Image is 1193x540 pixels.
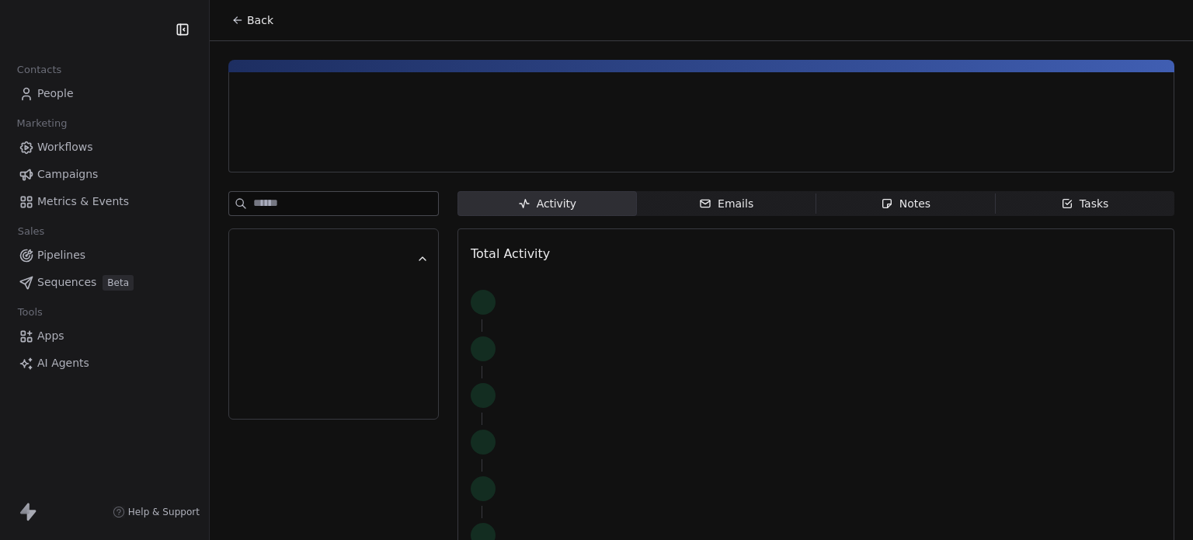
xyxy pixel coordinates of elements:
[12,270,197,295] a: SequencesBeta
[699,196,753,212] div: Emails
[12,81,197,106] a: People
[103,275,134,291] span: Beta
[12,134,197,160] a: Workflows
[222,6,283,34] button: Back
[11,220,51,243] span: Sales
[12,323,197,349] a: Apps
[12,350,197,376] a: AI Agents
[881,196,930,212] div: Notes
[37,85,74,102] span: People
[1061,196,1109,212] div: Tasks
[37,166,98,183] span: Campaigns
[12,189,197,214] a: Metrics & Events
[12,162,197,187] a: Campaigns
[12,242,197,268] a: Pipelines
[37,193,129,210] span: Metrics & Events
[37,139,93,155] span: Workflows
[37,355,89,371] span: AI Agents
[247,12,273,28] span: Back
[113,506,200,518] a: Help & Support
[11,301,49,324] span: Tools
[37,274,96,291] span: Sequences
[471,246,550,261] span: Total Activity
[37,328,64,344] span: Apps
[10,58,68,82] span: Contacts
[10,112,74,135] span: Marketing
[128,506,200,518] span: Help & Support
[37,247,85,263] span: Pipelines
